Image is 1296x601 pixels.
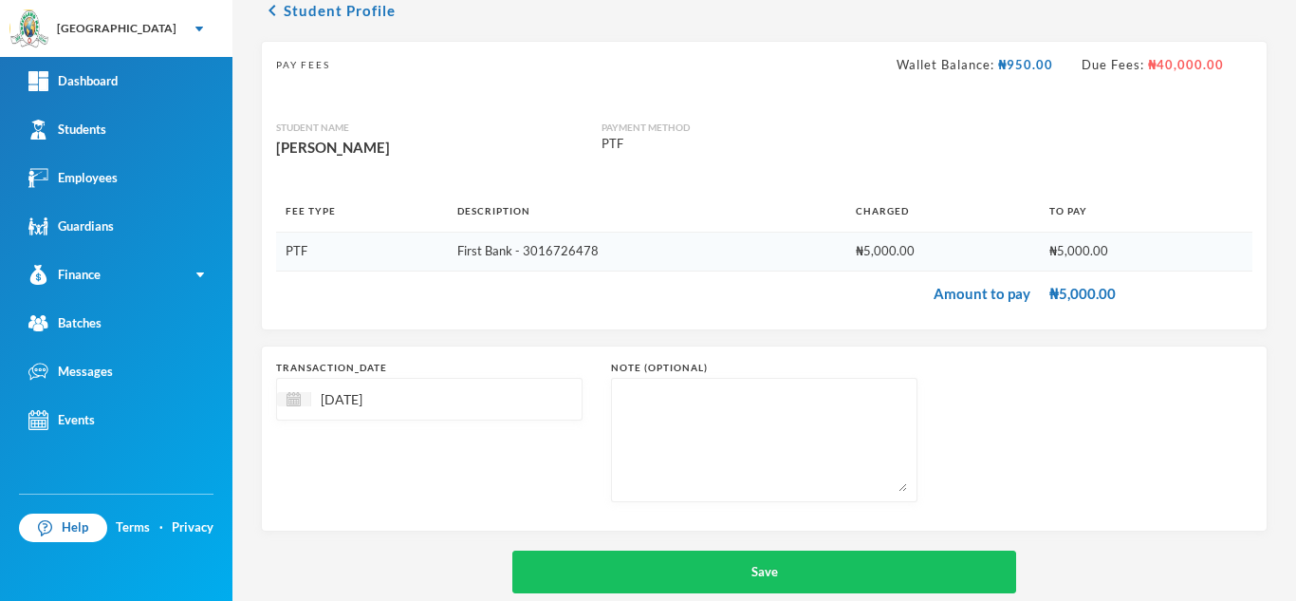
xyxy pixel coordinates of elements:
div: Payment Method [602,121,845,135]
a: Privacy [172,518,213,537]
td: PTF [276,233,448,272]
span: ₦40,000.00 [1144,57,1224,72]
div: [GEOGRAPHIC_DATA] [57,20,176,37]
div: Wallet Balance: [897,56,1053,75]
div: Employees [28,168,118,188]
a: Terms [116,518,150,537]
div: Messages [28,362,113,382]
td: ₦5,000.00 [1040,271,1252,315]
th: To Pay [1040,190,1252,233]
div: · [159,518,163,537]
div: Finance [28,265,101,285]
div: PTF [602,135,845,154]
div: Batches [28,313,102,333]
th: Fee Type [276,190,448,233]
td: First Bank - 3016726478 [448,233,846,272]
td: ₦5,000.00 [1040,233,1252,272]
a: Help [19,514,107,542]
button: Save [512,551,1016,593]
div: transaction_date [276,361,583,375]
div: Events [28,410,95,430]
img: logo [10,10,48,48]
div: Dashboard [28,71,118,91]
td: Amount to pay [276,271,1040,315]
th: Charged [846,190,1040,233]
span: Pay Fees [276,58,329,72]
input: Select date [311,388,471,410]
div: Students [28,120,106,140]
div: Due Fees: [1082,56,1224,75]
div: Student Name [276,121,602,135]
th: Description [448,190,846,233]
div: Note (optional) [611,361,917,375]
td: ₦5,000.00 [846,233,1040,272]
div: [PERSON_NAME] [276,135,602,160]
div: Guardians [28,216,114,236]
span: ₦950.00 [994,57,1053,72]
